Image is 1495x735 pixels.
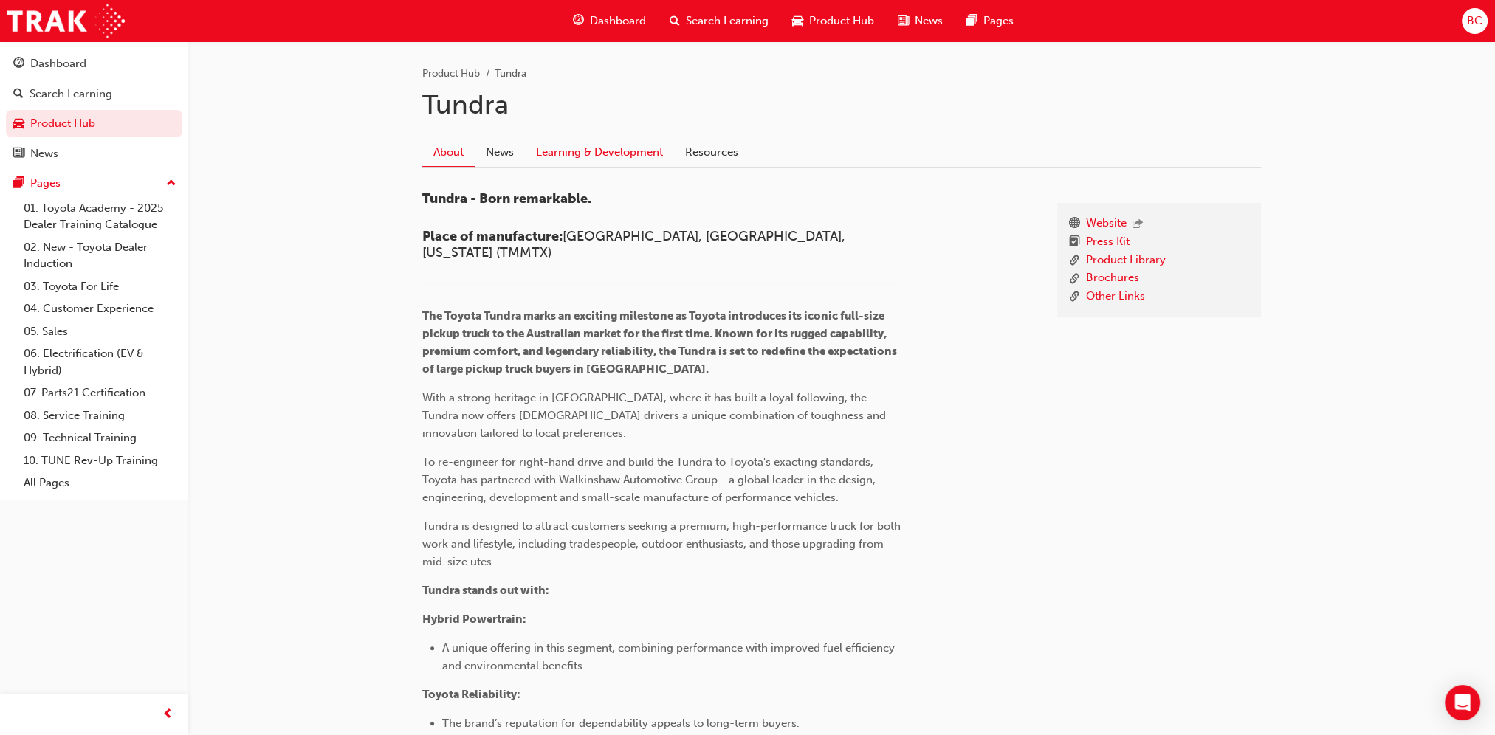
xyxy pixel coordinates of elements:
a: car-iconProduct Hub [780,6,886,36]
a: Learning & Development [525,138,674,166]
a: All Pages [18,472,182,494]
a: 03. Toyota For Life [18,275,182,298]
span: The brand’s reputation for dependability appeals to long-term buyers. [442,717,800,730]
div: Pages [30,175,61,192]
span: search-icon [13,88,24,101]
a: Product Library [1086,252,1166,270]
span: News [915,13,943,30]
div: News [30,145,58,162]
span: pages-icon [966,12,977,30]
span: guage-icon [573,12,584,30]
span: Dashboard [590,13,646,30]
a: Search Learning [6,80,182,108]
span: The Toyota Tundra marks an exciting milestone as Toyota introduces its iconic full-size pickup tr... [422,309,899,376]
span: Tundra stands out with: [422,584,549,597]
span: link-icon [1069,252,1080,270]
span: outbound-icon [1133,218,1143,231]
span: pages-icon [13,177,24,190]
span: car-icon [13,117,24,131]
a: guage-iconDashboard [561,6,658,36]
span: Tundra is designed to attract customers seeking a premium, high-performance truck for both work a... [422,520,904,568]
a: Product Hub [422,67,480,80]
a: pages-iconPages [955,6,1025,36]
span: news-icon [13,148,24,161]
a: About [422,138,475,167]
span: Place of manufacture: [422,228,563,244]
span: link-icon [1069,269,1080,288]
a: 01. Toyota Academy - 2025 Dealer Training Catalogue [18,197,182,236]
h1: Tundra [422,89,1261,121]
span: www-icon [1069,215,1080,234]
button: Pages [6,170,182,197]
div: Dashboard [30,55,86,72]
span: To re-engineer for right-hand drive and build the Tundra to Toyota's exacting standards, Toyota h... [422,455,879,504]
a: news-iconNews [886,6,955,36]
span: car-icon [792,12,803,30]
div: Open Intercom Messenger [1445,685,1480,720]
span: news-icon [898,12,909,30]
span: guage-icon [13,58,24,71]
span: BC [1467,13,1482,30]
a: 04. Customer Experience [18,297,182,320]
span: Hybrid Powertrain: [422,612,526,626]
span: Search Learning [686,13,769,30]
a: Resources [674,138,749,166]
span: up-icon [166,174,176,193]
a: 08. Service Training [18,404,182,427]
img: Trak [7,4,125,38]
span: Tundra - Born remarkable. [422,190,591,207]
a: 06. Electrification (EV & Hybrid) [18,342,182,382]
a: 07. Parts21 Certification [18,382,182,404]
a: Press Kit [1086,233,1130,252]
button: DashboardSearch LearningProduct HubNews [6,47,182,170]
a: 02. New - Toyota Dealer Induction [18,236,182,275]
span: search-icon [670,12,680,30]
button: BC [1462,8,1488,34]
span: link-icon [1069,288,1080,306]
span: With a strong heritage in [GEOGRAPHIC_DATA], where it has built a loyal following, the Tundra now... [422,391,889,440]
a: 05. Sales [18,320,182,343]
a: Website [1086,215,1127,234]
span: booktick-icon [1069,233,1080,252]
span: Toyota Reliability: [422,688,520,701]
a: Brochures [1086,269,1139,288]
a: 09. Technical Training [18,427,182,449]
div: Search Learning [30,86,112,103]
a: Dashboard [6,50,182,77]
a: News [475,138,525,166]
li: Tundra [495,66,526,83]
a: Product Hub [6,110,182,137]
a: search-iconSearch Learning [658,6,780,36]
span: Product Hub [809,13,874,30]
span: Pages [983,13,1014,30]
span: A unique offering in this segment, combining performance with improved fuel efficiency and enviro... [442,641,898,672]
span: prev-icon [162,705,173,724]
a: News [6,140,182,168]
span: [GEOGRAPHIC_DATA], [GEOGRAPHIC_DATA], [US_STATE] (TMMTX) [422,228,849,260]
a: Other Links [1086,288,1145,306]
a: 10. TUNE Rev-Up Training [18,449,182,472]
